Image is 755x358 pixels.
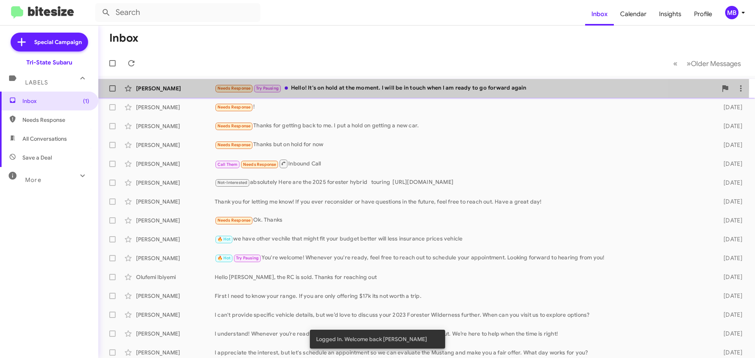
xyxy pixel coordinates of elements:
span: Try Pausing [256,86,279,91]
div: Thank you for letting me know! If you ever reconsider or have questions in the future, feel free ... [215,198,711,206]
div: ! [215,103,711,112]
div: [DATE] [711,254,749,262]
div: [PERSON_NAME] [136,84,215,92]
span: Needs Response [243,162,276,167]
div: [PERSON_NAME] [136,160,215,168]
div: Thanks but on hold for now [215,140,711,149]
span: Older Messages [691,59,741,68]
div: [DATE] [711,198,749,206]
div: I understand! Whenever you’re ready to discuss selling your vehicle, feel free to reach out. We’r... [215,330,711,338]
span: Save a Deal [22,154,52,162]
span: Inbox [22,97,89,105]
span: Logged In. Welcome back [PERSON_NAME] [316,335,427,343]
div: First I need to know your range. If you are only offering $17k its not worth a trip. [215,292,711,300]
div: [PERSON_NAME] [136,198,215,206]
span: All Conversations [22,135,67,143]
a: Calendar [614,3,653,26]
div: [PERSON_NAME] [136,330,215,338]
a: Inbox [585,3,614,26]
div: Ok. Thanks [215,216,711,225]
div: [PERSON_NAME] [136,217,215,224]
div: [PERSON_NAME] [136,254,215,262]
div: [DATE] [711,311,749,319]
div: I appreciate the interest, but let's schedule an appointment so we can evaluate the Mustang and m... [215,349,711,356]
div: Thanks for getting back to me. I put a hold on getting a new car. [215,121,711,130]
div: [DATE] [711,273,749,281]
div: [PERSON_NAME] [136,141,215,149]
div: I can't provide specific vehicle details, but we’d love to discuss your 2023 Forester Wilderness ... [215,311,711,319]
div: [DATE] [711,160,749,168]
button: Next [682,55,746,72]
div: [PERSON_NAME] [136,103,215,111]
input: Search [95,3,260,22]
div: Tri-State Subaru [26,59,72,66]
div: [DATE] [711,122,749,130]
a: Insights [653,3,688,26]
div: [PERSON_NAME] [136,179,215,187]
button: MB [718,6,746,19]
div: Hello [PERSON_NAME], the RC is sold. Thanks for reaching out [215,273,711,281]
div: [DATE] [711,292,749,300]
div: [DATE] [711,179,749,187]
span: » [687,59,691,68]
span: « [673,59,678,68]
nav: Page navigation example [669,55,746,72]
span: Needs Response [217,218,251,223]
div: [DATE] [711,141,749,149]
span: 🔥 Hot [217,237,231,242]
div: You're welcome! Whenever you're ready, feel free to reach out to schedule your appointment. Looki... [215,253,711,263]
div: we have other vechile that might fit your budget better will less insurance prices vehicle [215,235,711,244]
span: (1) [83,97,89,105]
a: Profile [688,3,718,26]
span: Needs Response [217,105,251,110]
span: Call Them [217,162,238,167]
div: absolutely Here are the 2025 forester hybrid touring [URL][DOMAIN_NAME] [215,178,711,187]
div: Inbound Call [215,159,711,169]
div: [DATE] [711,217,749,224]
div: [PERSON_NAME] [136,292,215,300]
h1: Inbox [109,32,138,44]
div: [PERSON_NAME] [136,349,215,356]
span: More [25,176,41,184]
span: Needs Response [22,116,89,124]
span: Needs Response [217,86,251,91]
div: [DATE] [711,330,749,338]
span: Not-Interested [217,180,248,185]
div: [DATE] [711,103,749,111]
span: Labels [25,79,48,86]
button: Previous [668,55,682,72]
div: Hello! It's on hold at the moment. I will be in touch when I am ready to go forward again [215,84,717,93]
a: Special Campaign [11,33,88,51]
div: MB [725,6,738,19]
span: Special Campaign [34,38,82,46]
span: Needs Response [217,142,251,147]
span: Needs Response [217,123,251,129]
span: 🔥 Hot [217,255,231,261]
div: [DATE] [711,349,749,356]
div: Olufemi Ibiyemi [136,273,215,281]
div: [PERSON_NAME] [136,311,215,319]
div: [PERSON_NAME] [136,235,215,243]
div: [DATE] [711,235,749,243]
span: Try Pausing [236,255,259,261]
div: [PERSON_NAME] [136,122,215,130]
